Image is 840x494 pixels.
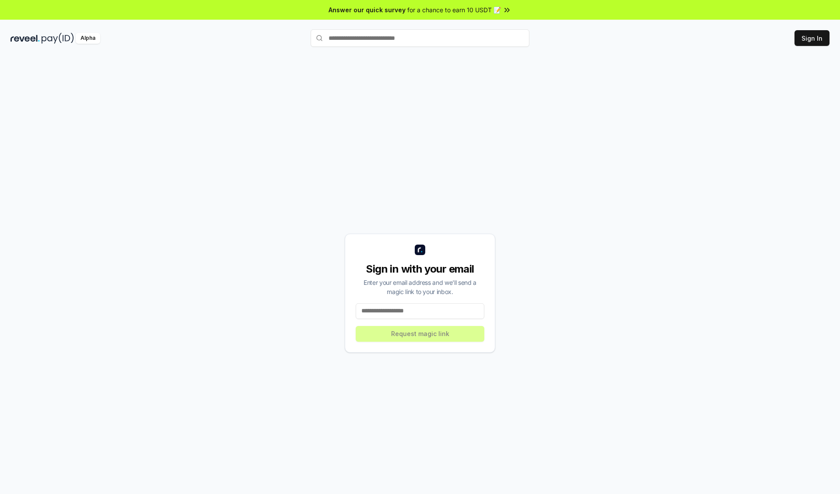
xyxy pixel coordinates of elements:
button: Sign In [794,30,829,46]
img: pay_id [42,33,74,44]
div: Alpha [76,33,100,44]
span: for a chance to earn 10 USDT 📝 [407,5,501,14]
div: Enter your email address and we’ll send a magic link to your inbox. [356,278,484,296]
img: logo_small [415,245,425,255]
img: reveel_dark [10,33,40,44]
span: Answer our quick survey [329,5,406,14]
div: Sign in with your email [356,262,484,276]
